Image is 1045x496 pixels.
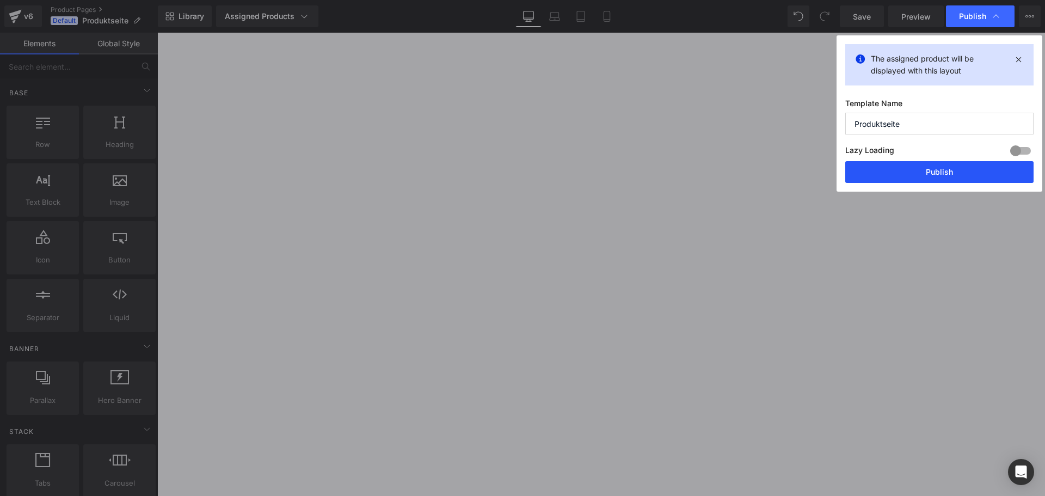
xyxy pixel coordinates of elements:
[1008,459,1034,485] div: Open Intercom Messenger
[871,53,1008,77] p: The assigned product will be displayed with this layout
[845,143,894,161] label: Lazy Loading
[845,161,1034,183] button: Publish
[959,11,986,21] span: Publish
[845,99,1034,113] label: Template Name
